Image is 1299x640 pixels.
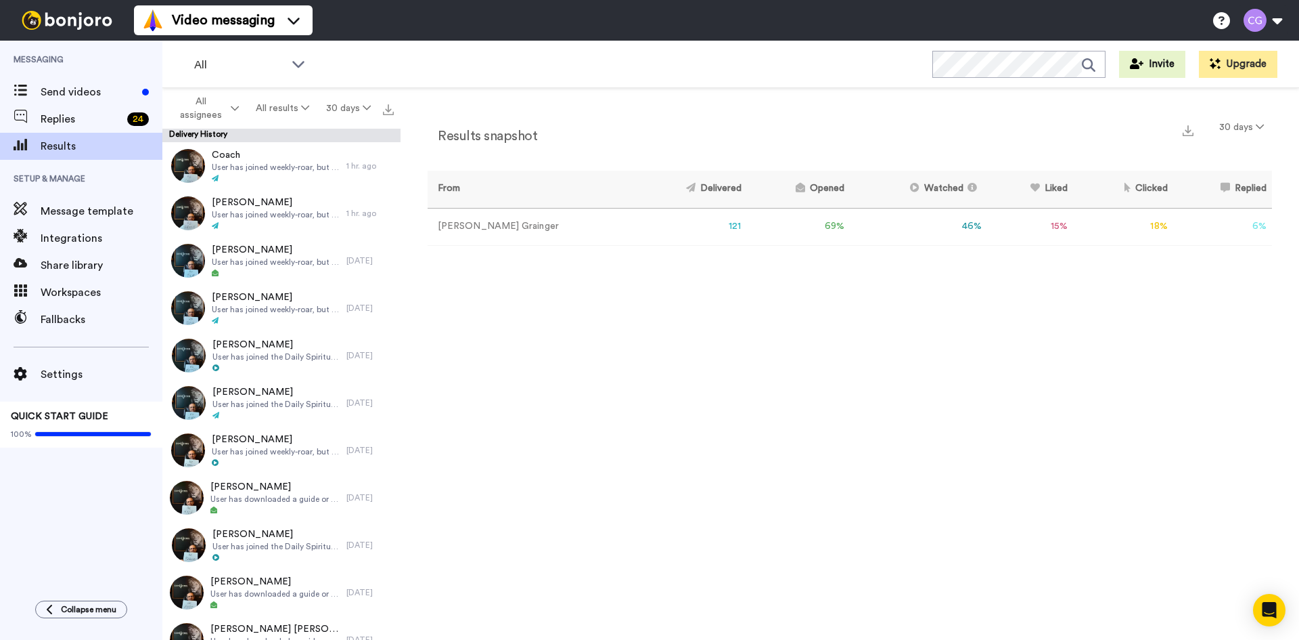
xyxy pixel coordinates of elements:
[210,622,340,636] span: [PERSON_NAME] [PERSON_NAME] [PERSON_NAME]
[1199,51,1277,78] button: Upgrade
[210,575,340,589] span: [PERSON_NAME]
[747,171,850,208] th: Opened
[162,332,401,379] a: [PERSON_NAME]User has joined the Daily Spiritual Kick Off[DATE]
[212,196,340,209] span: [PERSON_NAME]
[346,350,394,361] div: [DATE]
[850,208,988,245] td: 46 %
[171,291,205,325] img: 0963338d-083a-4cfa-a0d5-550057af7287-thumb.jpg
[212,304,340,315] span: User has joined weekly-roar, but is not in Mighty Networks.
[171,149,205,183] img: ca2f3805-42d8-4f3c-a485-3f215b313f3a-thumb.jpg
[41,84,137,100] span: Send videos
[212,433,340,446] span: [PERSON_NAME]
[346,540,394,551] div: [DATE]
[987,171,1073,208] th: Liked
[172,339,206,372] img: 4d2eb8e5-aedf-4f05-bd94-bd49b32c9612-thumb.jpg
[165,89,248,127] button: All assignees
[346,303,394,314] div: [DATE]
[212,541,340,552] span: User has joined the Daily Spiritual Kick Off
[212,351,340,362] span: User has joined the Daily Spiritual Kick Off
[41,138,162,154] span: Results
[346,398,394,408] div: [DATE]
[1173,171,1272,208] th: Replied
[41,366,162,383] span: Settings
[172,528,206,562] img: 7959c366-b169-4540-9089-29dc566d513c-thumb.jpg
[162,284,401,332] a: [PERSON_NAME]User has joined weekly-roar, but is not in Mighty Networks.[DATE]
[171,196,205,230] img: 17b95e51-dbc4-470b-9dbd-35fb2f092312-thumb.jpg
[428,171,633,208] th: From
[1253,594,1285,626] div: Open Intercom Messenger
[212,399,340,410] span: User has joined the Daily Spiritual Kick Off
[41,203,162,219] span: Message template
[346,255,394,266] div: [DATE]
[11,412,108,421] span: QUICK START GUIDE
[41,312,162,328] span: Fallbacks
[162,427,401,474] a: [PERSON_NAME]User has joined weekly-roar, but is not in Mighty Networks.[DATE]
[162,142,401,190] a: CoachUser has joined weekly-roar, but is not in Mighty Networks.1 hr. ago
[212,338,340,351] span: [PERSON_NAME]
[633,171,746,208] th: Delivered
[162,521,401,569] a: [PERSON_NAME]User has joined the Daily Spiritual Kick Off[DATE]
[194,57,285,73] span: All
[379,98,398,119] button: Export all results that match these filters now.
[41,230,162,247] span: Integrations
[1073,171,1173,208] th: Clicked
[346,208,394,219] div: 1 hr. ago
[212,209,340,220] span: User has joined weekly-roar, but is not in Mighty Networks.
[212,257,340,268] span: User has joined weekly-roar, but is not in Mighty Networks.
[173,95,228,122] span: All assignees
[41,284,162,301] span: Workspaces
[11,429,32,440] span: 100%
[210,480,340,494] span: [PERSON_NAME]
[162,129,401,142] div: Delivery History
[248,96,318,121] button: All results
[170,576,204,610] img: 92c665aa-ab2f-449d-957d-d1cd4b4e846c-thumb.jpg
[212,291,340,304] span: [PERSON_NAME]
[212,446,340,457] span: User has joined weekly-roar, but is not in Mighty Networks.
[210,589,340,599] span: User has downloaded a guide or filled out a form that is not Weekly Roar, 30 Days or Assessment, ...
[61,604,116,615] span: Collapse menu
[1179,120,1198,140] button: Export a summary of each team member’s results that match this filter now.
[428,208,633,245] td: [PERSON_NAME] Grainger
[35,601,127,618] button: Collapse menu
[41,257,162,274] span: Share library
[212,243,340,257] span: [PERSON_NAME]
[171,433,205,467] img: 17e959a0-baf9-4947-86ac-bb59ab0b8d23-thumb.jpg
[16,11,118,30] img: bj-logo-header-white.svg
[1073,208,1173,245] td: 18 %
[212,385,340,399] span: [PERSON_NAME]
[317,96,379,121] button: 30 days
[162,569,401,616] a: [PERSON_NAME]User has downloaded a guide or filled out a form that is not Weekly Roar, 30 Days or...
[428,129,537,144] h2: Results snapshot
[1183,125,1193,136] img: export.svg
[142,9,164,31] img: vm-color.svg
[212,528,340,541] span: [PERSON_NAME]
[162,474,401,521] a: [PERSON_NAME]User has downloaded a guide or filled out a form that is not Weekly Roar, 30 Days or...
[1173,208,1272,245] td: 6 %
[346,445,394,456] div: [DATE]
[346,161,394,171] div: 1 hr. ago
[162,379,401,427] a: [PERSON_NAME]User has joined the Daily Spiritual Kick Off[DATE]
[346,587,394,598] div: [DATE]
[987,208,1073,245] td: 15 %
[41,111,122,127] span: Replies
[172,11,275,30] span: Video messaging
[747,208,850,245] td: 69 %
[850,171,988,208] th: Watched
[210,494,340,505] span: User has downloaded a guide or filled out a form that is not Weekly Roar, 30 Days or Assessment, ...
[346,492,394,503] div: [DATE]
[162,237,401,284] a: [PERSON_NAME]User has joined weekly-roar, but is not in Mighty Networks.[DATE]
[1211,115,1272,140] button: 30 days
[383,104,394,115] img: export.svg
[212,162,340,173] span: User has joined weekly-roar, but is not in Mighty Networks.
[633,208,746,245] td: 121
[162,190,401,237] a: [PERSON_NAME]User has joined weekly-roar, but is not in Mighty Networks.1 hr. ago
[171,244,205,278] img: 43b470d8-a53f-4c06-af03-f4d0f863e8b4-thumb.jpg
[212,148,340,162] span: Coach
[172,386,206,420] img: 5016ad58-d25a-4030-b2bb-3863b02d12ef-thumb.jpg
[127,112,149,126] div: 24
[1119,51,1185,78] button: Invite
[170,481,204,515] img: 4f5ff8d8-c4ec-4660-b78f-cf350471b7ae-thumb.jpg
